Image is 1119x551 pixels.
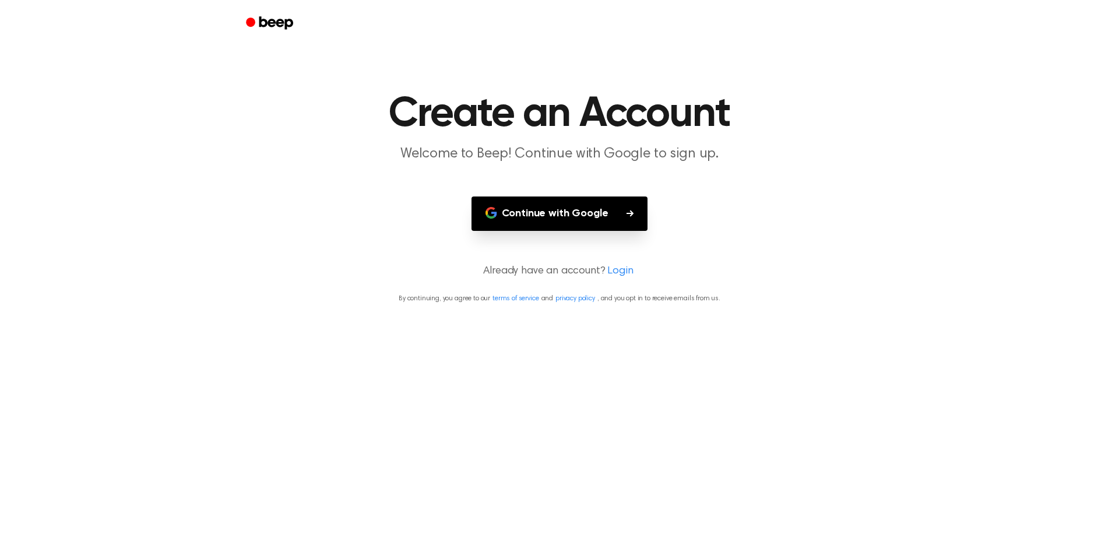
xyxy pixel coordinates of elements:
[238,12,304,35] a: Beep
[14,293,1105,304] p: By continuing, you agree to our and , and you opt in to receive emails from us.
[471,196,648,231] button: Continue with Google
[261,93,858,135] h1: Create an Account
[555,295,595,302] a: privacy policy
[607,264,633,279] a: Login
[492,295,539,302] a: terms of service
[336,145,783,164] p: Welcome to Beep! Continue with Google to sign up.
[14,264,1105,279] p: Already have an account?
